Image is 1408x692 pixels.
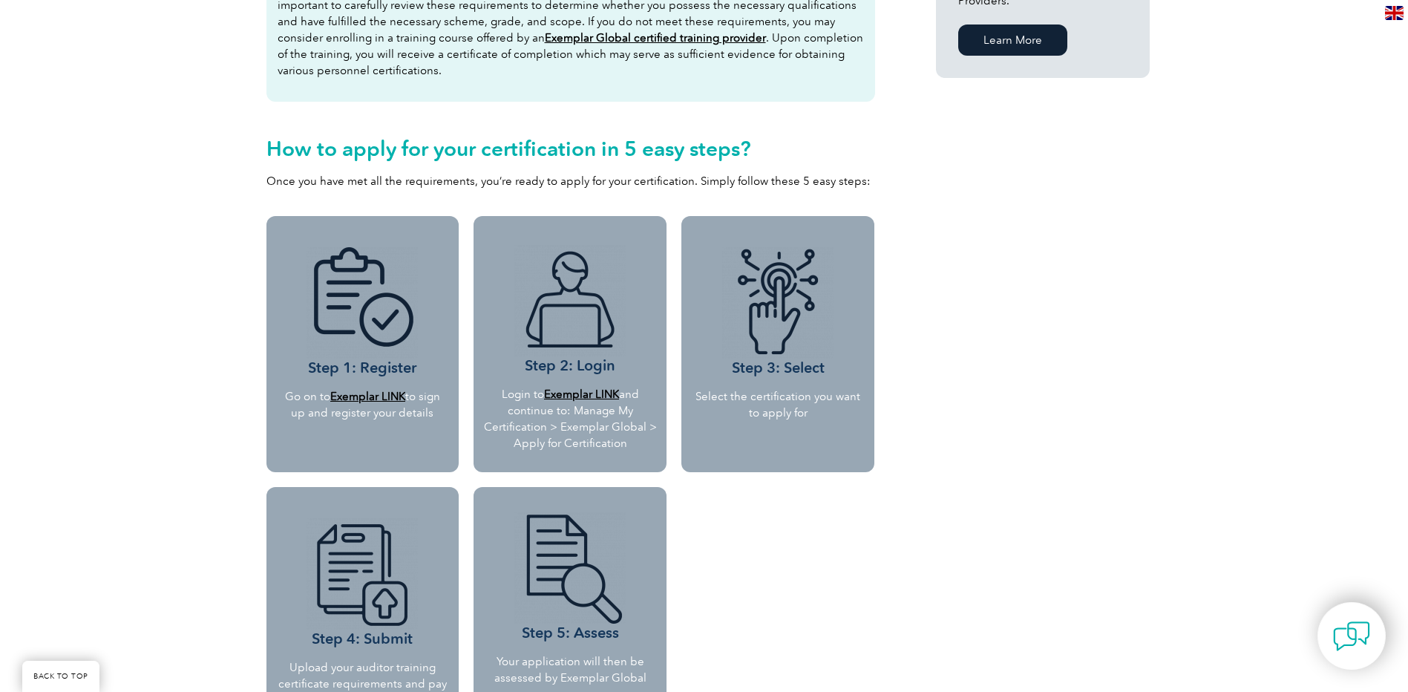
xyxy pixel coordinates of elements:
[1385,6,1404,20] img: en
[544,388,619,401] a: Exemplar LINK
[330,390,405,403] a: Exemplar LINK
[278,247,448,377] h3: Step 1: Register
[278,388,448,421] p: Go on to to sign up and register your details
[482,245,658,375] h3: Step 2: Login
[958,25,1067,56] a: Learn More
[479,512,661,642] h3: Step 5: Assess
[692,247,863,377] h3: Step 3: Select
[22,661,99,692] a: BACK TO TOP
[278,518,448,648] h3: Step 4: Submit
[266,173,875,189] p: Once you have met all the requirements, you’re ready to apply for your certification. Simply foll...
[266,137,875,160] h2: How to apply for your certification in 5 easy steps?
[545,31,766,45] a: Exemplar Global certified training provider
[1333,618,1370,655] img: contact-chat.png
[482,386,658,451] p: Login to and continue to: Manage My Certification > Exemplar Global > Apply for Certification
[692,388,863,421] p: Select the certification you want to apply for
[479,653,661,686] p: Your application will then be assessed by Exemplar Global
